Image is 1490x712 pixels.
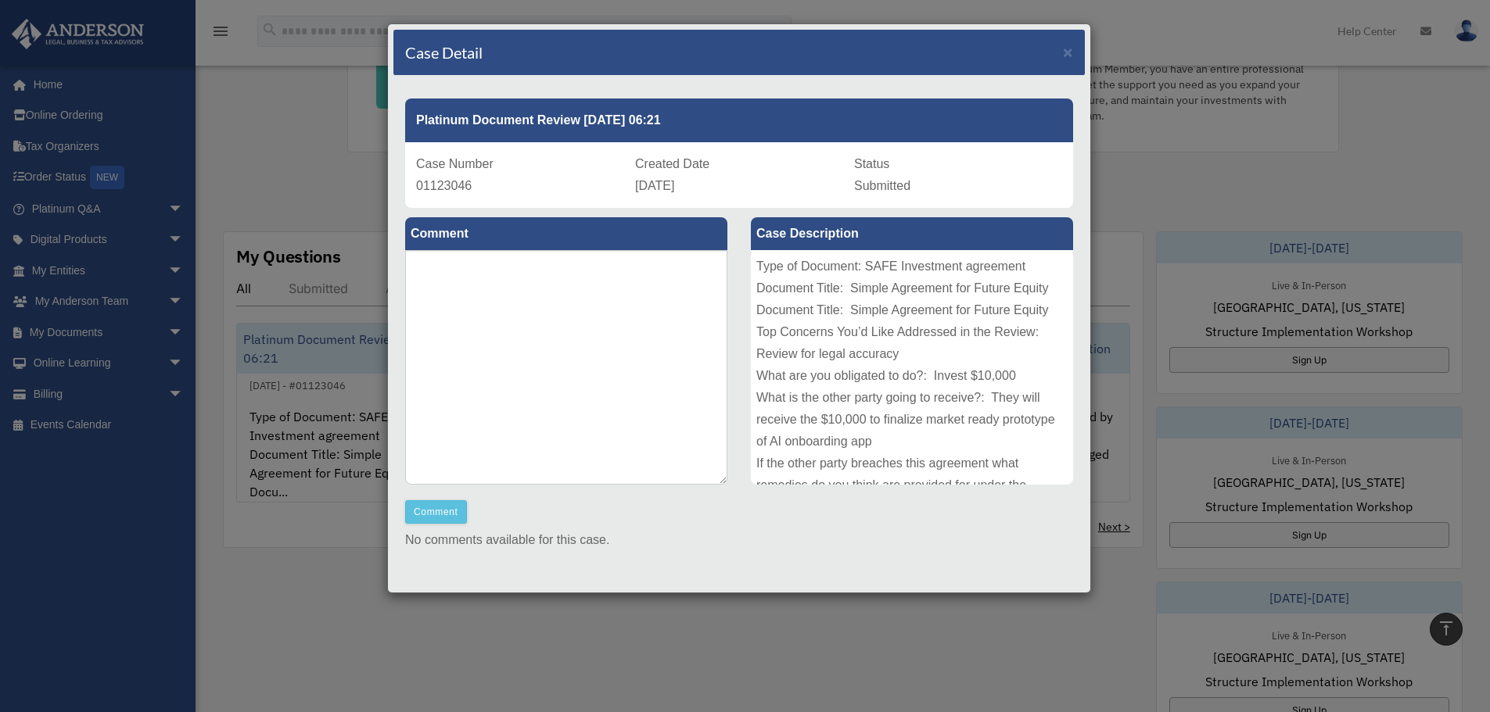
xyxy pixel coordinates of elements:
span: Status [854,157,889,170]
button: Comment [405,500,467,524]
span: Created Date [635,157,709,170]
span: [DATE] [635,179,674,192]
div: Platinum Document Review [DATE] 06:21 [405,98,1073,142]
div: Type of Document: SAFE Investment agreement Document Title: Simple Agreement for Future Equity Do... [751,250,1073,485]
span: Case Number [416,157,494,170]
p: No comments available for this case. [405,529,1073,551]
label: Case Description [751,217,1073,250]
span: Submitted [854,179,910,192]
span: × [1063,43,1073,61]
label: Comment [405,217,727,250]
span: 01123046 [416,179,472,192]
h4: Case Detail [405,41,483,63]
button: Close [1063,44,1073,60]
